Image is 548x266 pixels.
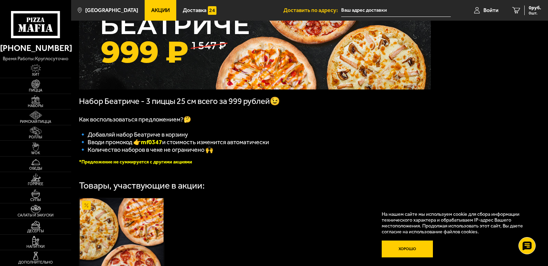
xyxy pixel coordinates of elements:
[382,241,433,258] button: Хорошо
[483,8,499,13] span: Войти
[79,96,280,106] span: Набор Беатриче - 3 пиццы 25 см всего за 999 рублей😉
[151,8,170,13] span: Акции
[382,211,530,235] p: На нашем сайте мы используем cookie для сбора информации технического характера и обрабатываем IP...
[208,6,216,15] img: 15daf4d41897b9f0e9f617042186c801.svg
[341,4,451,17] input: Ваш адрес доставки
[79,138,269,146] span: 🔹 Вводи промокод 👉 и стоимость изменится автоматически
[85,8,138,13] span: [GEOGRAPHIC_DATA]
[529,6,541,10] span: 0 руб.
[141,138,162,146] b: mf0347
[79,131,188,138] span: 🔹 Добавляй набор Беатриче в корзину
[529,11,541,15] span: 0 шт.
[79,181,205,190] div: Товары, участвующие в акции:
[79,159,192,165] font: *Предложение не суммируется с другими акциями
[82,201,91,210] img: Акционный
[79,146,213,153] span: 🔹 Количество наборов в чеке не ограничено 🙌
[283,8,341,13] span: Доставить по адресу:
[79,116,191,123] span: Как воспользоваться предложением?🤔
[183,8,206,13] span: Доставка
